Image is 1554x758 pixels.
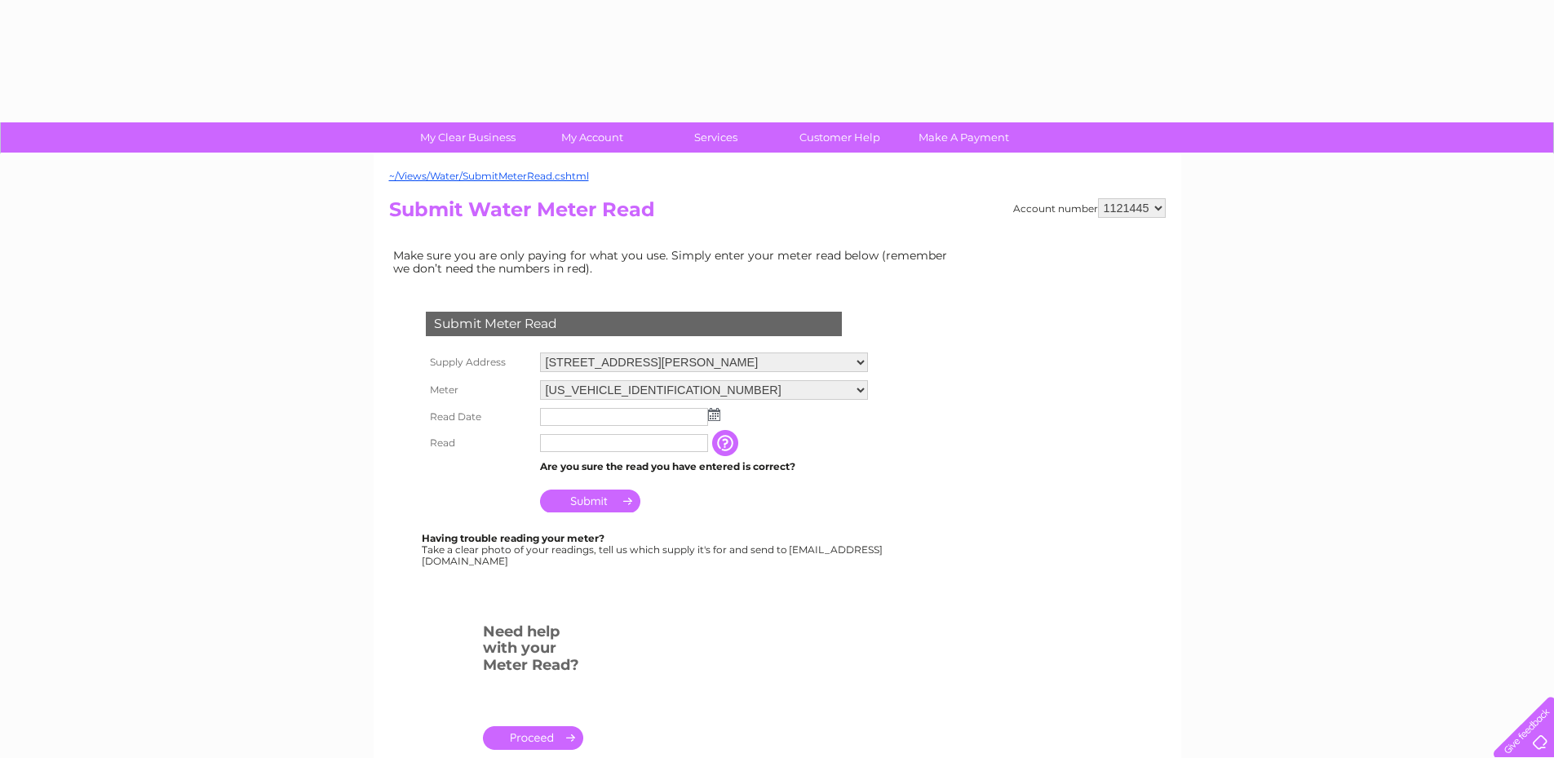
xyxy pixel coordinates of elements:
b: Having trouble reading your meter? [422,532,604,544]
a: Make A Payment [897,122,1031,153]
th: Supply Address [422,348,536,376]
a: ~/Views/Water/SubmitMeterRead.cshtml [389,170,589,182]
th: Read Date [422,404,536,430]
th: Read [422,430,536,456]
h3: Need help with your Meter Read? [483,620,583,682]
div: Account number [1013,198,1166,218]
td: Are you sure the read you have entered is correct? [536,456,872,477]
td: Make sure you are only paying for what you use. Simply enter your meter read below (remember we d... [389,245,960,279]
a: My Account [525,122,659,153]
input: Submit [540,490,640,512]
div: Submit Meter Read [426,312,842,336]
a: My Clear Business [401,122,535,153]
input: Information [712,430,742,456]
img: ... [708,408,720,421]
a: Services [649,122,783,153]
a: Customer Help [773,122,907,153]
h2: Submit Water Meter Read [389,198,1166,229]
a: . [483,726,583,750]
th: Meter [422,376,536,404]
div: Take a clear photo of your readings, tell us which supply it's for and send to [EMAIL_ADDRESS][DO... [422,533,885,566]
